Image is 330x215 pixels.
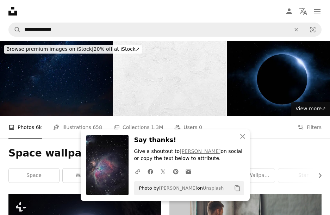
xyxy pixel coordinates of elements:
a: vertical wallpaper [224,168,275,183]
button: Clear [288,23,304,36]
span: Browse premium images on iStock | [6,46,93,52]
p: Give a shoutout to on social or copy the text below to attribute. [134,148,244,162]
a: Share on Facebook [144,164,157,178]
a: Share on Pinterest [169,164,182,178]
a: Log in / Sign up [282,4,296,18]
span: Photo by on [136,183,224,194]
a: star [278,168,329,183]
img: White wall texture background, paper texture background [113,41,226,116]
h1: Space wallpaper [8,147,322,160]
form: Find visuals sitewide [8,23,322,37]
a: Home — Unsplash [8,7,17,16]
a: space [9,168,59,183]
span: 0 [199,123,202,131]
span: 1.3M [151,123,163,131]
button: Filters [298,116,322,139]
a: Share on Twitter [157,164,169,178]
a: Share over email [182,164,195,178]
div: 20% off at iStock ↗ [4,45,142,54]
span: View more ↗ [295,106,326,111]
button: Visual search [304,23,321,36]
a: [PERSON_NAME] [180,148,220,154]
h3: Say thanks! [134,135,244,145]
a: Unsplash [203,185,224,191]
a: Illustrations 658 [53,116,102,139]
a: [PERSON_NAME] [159,185,197,191]
a: Users 0 [174,116,202,139]
a: wallpaper [63,168,113,183]
button: Menu [310,4,324,18]
a: View more↗ [291,102,330,116]
button: Copy to clipboard [231,182,243,194]
a: Collections 1.3M [113,116,163,139]
button: Language [296,4,310,18]
button: scroll list to the right [313,168,322,183]
span: 658 [93,123,102,131]
button: Search Unsplash [9,23,21,36]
